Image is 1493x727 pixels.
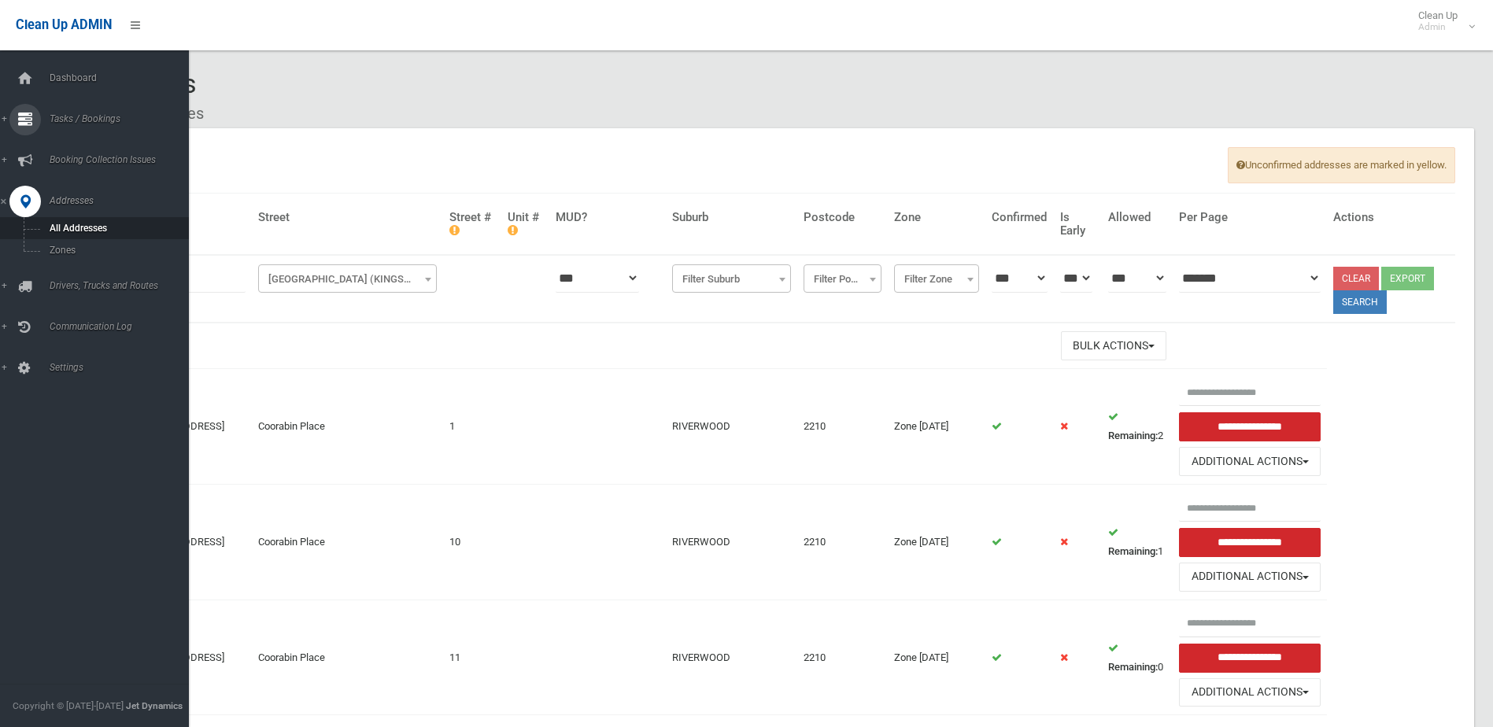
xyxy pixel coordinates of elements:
[894,211,979,224] h4: Zone
[252,485,443,600] td: Coorabin Place
[797,485,888,600] td: 2210
[797,600,888,715] td: 2210
[45,72,201,83] span: Dashboard
[672,264,791,293] span: Filter Suburb
[992,211,1047,224] h4: Confirmed
[666,369,797,485] td: RIVERWOOD
[252,369,443,485] td: Coorabin Place
[1179,563,1321,592] button: Additional Actions
[666,485,797,600] td: RIVERWOOD
[1102,485,1173,600] td: 1
[45,154,201,165] span: Booking Collection Issues
[1179,447,1321,476] button: Additional Actions
[1102,600,1173,715] td: 0
[888,369,985,485] td: Zone [DATE]
[804,211,881,224] h4: Postcode
[443,600,501,715] td: 11
[45,195,201,206] span: Addresses
[508,211,543,237] h4: Unit #
[1179,678,1321,707] button: Additional Actions
[262,268,433,290] span: Rosebank Avenue (KINGSGROVE)
[1333,290,1387,314] button: Search
[1060,211,1096,237] h4: Is Early
[1228,147,1455,183] span: Unconfirmed addresses are marked in yellow.
[1108,661,1158,673] strong: Remaining:
[1410,9,1473,33] span: Clean Up
[443,485,501,600] td: 10
[1418,21,1458,33] small: Admin
[252,600,443,715] td: Coorabin Place
[804,264,881,293] span: Filter Postcode
[807,268,878,290] span: Filter Postcode
[13,700,124,711] span: Copyright © [DATE]-[DATE]
[45,223,187,234] span: All Addresses
[1108,545,1158,557] strong: Remaining:
[797,369,888,485] td: 2210
[1333,267,1379,290] a: Clear
[898,268,975,290] span: Filter Zone
[126,700,183,711] strong: Jet Dynamics
[1108,211,1166,224] h4: Allowed
[443,369,501,485] td: 1
[1333,211,1449,224] h4: Actions
[258,264,437,293] span: Rosebank Avenue (KINGSGROVE)
[1179,211,1321,224] h4: Per Page
[1108,430,1158,441] strong: Remaining:
[45,321,201,332] span: Communication Log
[676,268,787,290] span: Filter Suburb
[1381,267,1434,290] button: Export
[672,211,791,224] h4: Suburb
[1061,331,1166,360] button: Bulk Actions
[888,485,985,600] td: Zone [DATE]
[556,211,660,224] h4: MUD?
[16,17,112,32] span: Clean Up ADMIN
[134,211,246,224] h4: Address
[666,600,797,715] td: RIVERWOOD
[258,211,437,224] h4: Street
[1102,369,1173,485] td: 2
[45,245,187,256] span: Zones
[45,362,201,373] span: Settings
[888,600,985,715] td: Zone [DATE]
[45,113,201,124] span: Tasks / Bookings
[449,211,495,237] h4: Street #
[45,280,201,291] span: Drivers, Trucks and Routes
[894,264,979,293] span: Filter Zone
